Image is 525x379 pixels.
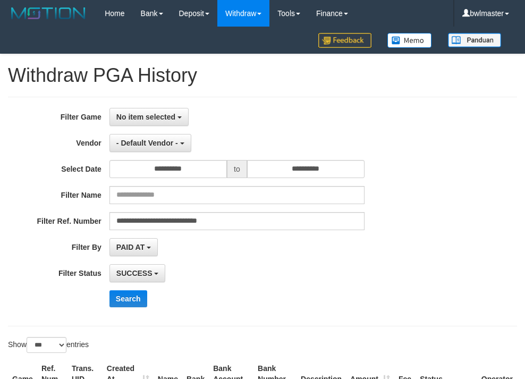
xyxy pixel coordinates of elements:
button: - Default Vendor - [109,134,191,152]
button: No item selected [109,108,189,126]
img: Feedback.jpg [318,33,371,48]
button: Search [109,290,147,307]
img: Button%20Memo.svg [387,33,432,48]
img: MOTION_logo.png [8,5,89,21]
span: to [227,160,247,178]
span: - Default Vendor - [116,139,178,147]
button: SUCCESS [109,264,166,282]
img: panduan.png [448,33,501,47]
span: No item selected [116,113,175,121]
h1: Withdraw PGA History [8,65,517,86]
label: Show entries [8,337,89,353]
select: Showentries [27,337,66,353]
span: SUCCESS [116,269,153,277]
button: PAID AT [109,238,158,256]
span: PAID AT [116,243,145,251]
